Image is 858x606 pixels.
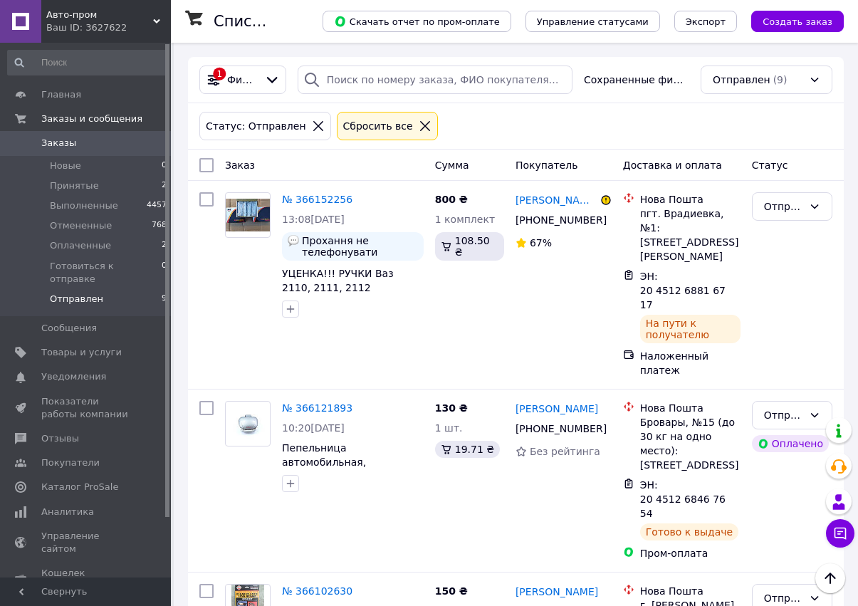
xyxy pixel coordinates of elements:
span: Отзывы [41,432,79,445]
div: Ваш ID: 3627622 [46,21,171,34]
span: 1 комплект [435,214,495,225]
span: 13:08[DATE] [282,214,345,225]
div: [PHONE_NUMBER] [513,210,601,230]
span: Заказ [225,160,255,171]
div: Статус: Отправлен [203,118,309,134]
span: Показатели работы компании [41,395,132,421]
span: Без рейтинга [530,446,600,457]
div: [PHONE_NUMBER] [513,419,601,439]
span: Экспорт [686,16,726,27]
div: Нова Пошта [640,584,741,598]
span: Управление статусами [537,16,649,27]
div: 108.50 ₴ [435,232,504,261]
img: Фото товару [226,199,270,232]
span: Кошелек компании [41,567,132,592]
span: 768 [152,219,167,232]
div: пгт. Врадиевка, №1: [STREET_ADDRESS][PERSON_NAME] [640,207,741,263]
a: № 366121893 [282,402,352,414]
img: Фото товару [226,407,270,441]
button: Чат с покупателем [826,519,854,548]
button: Управление статусами [525,11,660,32]
a: [PERSON_NAME] [516,193,597,207]
span: Выполненные [50,199,118,212]
a: Фото товару [225,401,271,446]
span: Главная [41,88,81,101]
h1: Список заказов [214,13,336,30]
span: Создать заказ [763,16,832,27]
div: На пути к получателю [640,315,741,343]
input: Поиск [7,50,168,75]
span: ЭН: 20 4512 6881 6717 [640,271,726,310]
a: № 366152256 [282,194,352,205]
span: Управление сайтом [41,530,132,555]
span: Каталог ProSale [41,481,118,493]
span: Принятые [50,179,99,192]
span: Заказы и сообщения [41,113,142,125]
button: Скачать отчет по пром-оплате [323,11,511,32]
div: Сбросить все [340,118,416,134]
span: Сумма [435,160,469,171]
span: Авто-пром [46,9,153,21]
span: 4457 [147,199,167,212]
div: Нова Пошта [640,401,741,415]
span: Уведомления [41,370,106,383]
span: Отправлен [50,293,103,305]
span: Заказы [41,137,76,150]
a: Пепельница автомобильная, универсальная с подсветкой [282,442,370,496]
span: Доставка и оплата [623,160,722,171]
button: Наверх [815,563,845,593]
span: Сообщения [41,322,97,335]
span: 2 [162,239,167,252]
input: Поиск по номеру заказа, ФИО покупателя, номеру телефона, Email, номеру накладной [298,66,572,94]
div: 19.71 ₴ [435,441,500,458]
div: Оплачено [752,435,829,452]
div: Готово к выдаче [640,523,738,540]
span: Новые [50,160,81,172]
span: Покупатели [41,456,100,469]
span: Прохання не телефонувати [302,235,418,258]
button: Создать заказ [751,11,844,32]
a: Создать заказ [737,15,844,26]
span: Аналитика [41,506,94,518]
img: :speech_balloon: [288,235,299,246]
span: 0 [162,260,167,286]
a: [PERSON_NAME] [516,402,598,416]
a: УЦЕНКА!!! РУЧКИ Ваз 2110, 2111, 2112 металлические хромированные (4 шт)УЦЕНКА!!! [282,268,394,336]
span: Отправлен [713,73,770,87]
a: [PERSON_NAME] [516,585,598,599]
span: 1 шт. [435,422,463,434]
span: Статус [752,160,788,171]
span: Покупатель [516,160,578,171]
span: ЭН: 20 4512 6846 7654 [640,479,726,519]
span: (9) [773,74,788,85]
div: Бровары, №15 (до 30 кг на одно место): [STREET_ADDRESS] [640,415,741,472]
div: Отправлен [764,590,803,606]
span: Скачать отчет по пром-оплате [334,15,500,28]
span: 0 [162,160,167,172]
span: Готовиться к отправке [50,260,162,286]
span: Фильтры [227,73,258,87]
div: Наложенный платеж [640,349,741,377]
div: Нова Пошта [640,192,741,207]
button: Экспорт [674,11,737,32]
a: № 366102630 [282,585,352,597]
span: 2 [162,179,167,192]
span: Товары и услуги [41,346,122,359]
div: Отправлен [764,199,803,214]
div: Пром-оплата [640,546,741,560]
a: Фото товару [225,192,271,238]
span: 67% [530,237,552,249]
span: 130 ₴ [435,402,468,414]
span: 800 ₴ [435,194,468,205]
span: 10:20[DATE] [282,422,345,434]
span: 150 ₴ [435,585,468,597]
span: 9 [162,293,167,305]
span: Сохраненные фильтры: [584,73,689,87]
div: Отправлен [764,407,803,423]
span: Отмененные [50,219,112,232]
span: Оплаченные [50,239,111,252]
